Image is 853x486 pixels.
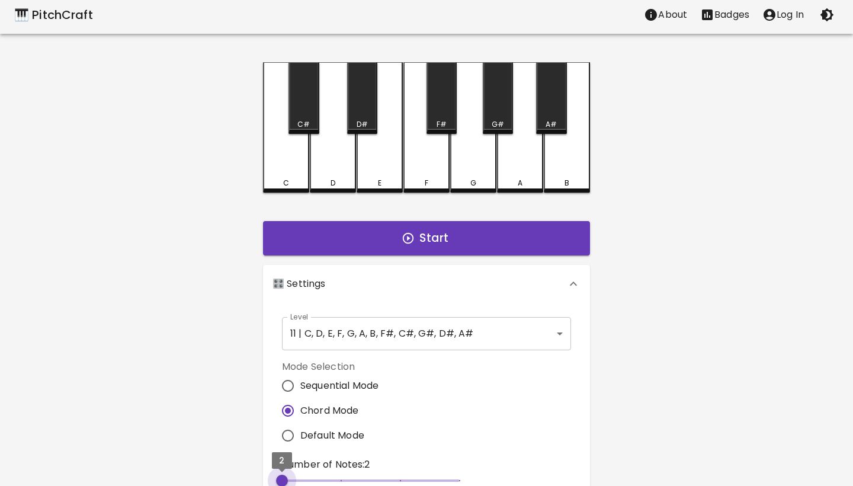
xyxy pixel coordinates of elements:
label: Level [290,312,309,322]
button: account of current user [756,3,810,27]
div: C# [297,119,310,130]
button: About [637,3,694,27]
p: Number of Notes: 2 [282,458,460,472]
div: G [470,178,476,188]
div: 🎛️ Settings [263,265,590,303]
span: Chord Mode [300,404,359,418]
p: Log In [777,8,804,22]
button: Start [263,221,590,255]
div: B [565,178,569,188]
p: 🎛️ Settings [272,277,326,291]
p: Badges [714,8,749,22]
div: E [378,178,381,188]
div: G# [492,119,504,130]
div: 11 | C, D, E, F, G, A, B, F#, C#, G#, D#, A# [282,317,571,350]
span: Sequential Mode [300,379,379,393]
p: About [658,8,687,22]
span: Default Mode [300,429,364,443]
div: D# [357,119,368,130]
a: 🎹 PitchCraft [14,5,93,24]
div: F# [437,119,447,130]
span: 2 [279,455,284,466]
label: Mode Selection [282,360,388,373]
div: A# [546,119,557,130]
div: F [425,178,428,188]
div: A [518,178,522,188]
button: Stats [694,3,756,27]
div: D [331,178,335,188]
div: C [283,178,289,188]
